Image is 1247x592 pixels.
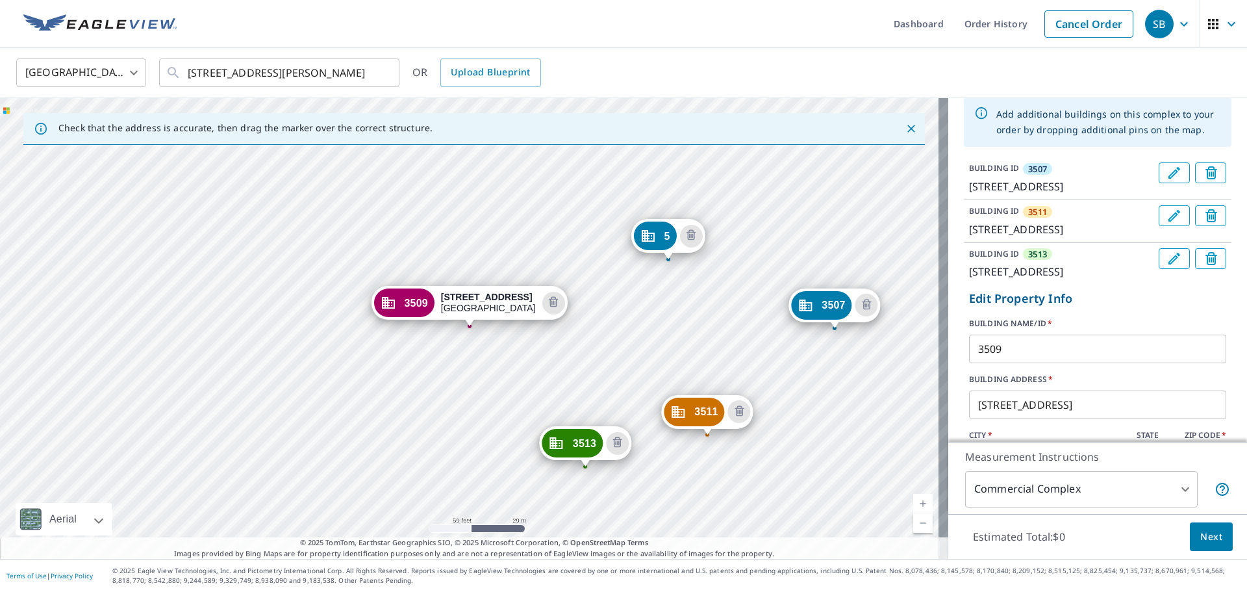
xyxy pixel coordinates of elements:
[969,179,1153,194] p: [STREET_ADDRESS]
[969,205,1019,216] p: BUILDING ID
[969,222,1153,237] p: [STREET_ADDRESS]
[1044,10,1133,38] a: Cancel Order
[664,231,670,241] span: 5
[6,572,93,580] p: |
[1137,430,1181,441] label: STATE
[1159,205,1190,226] button: Edit building 3511
[694,407,718,417] span: 3511
[913,513,933,533] a: Current Level 19, Zoom Out
[188,55,373,91] input: Search by address or latitude-longitude
[631,219,705,259] div: Dropped pin, building 5, Commercial property, 3563 Century Oaks Dr Durham, NC 27713
[1190,522,1233,552] button: Next
[51,571,93,580] a: Privacy Policy
[1028,248,1047,260] span: 3513
[965,449,1230,465] p: Measurement Instructions
[728,400,751,423] button: Delete building 3511
[969,264,1153,279] p: [STREET_ADDRESS]
[606,432,629,455] button: Delete building 3513
[16,55,146,91] div: [GEOGRAPHIC_DATA]
[440,58,540,87] a: Upload Blueprint
[441,292,533,302] strong: [STREET_ADDRESS]
[6,571,47,580] a: Terms of Use
[1185,430,1226,441] label: ZIP CODE
[1195,205,1226,226] button: Delete building 3511
[661,395,753,435] div: Dropped pin, building 3511, Commercial property, 3501 Century Oaks Dr Durham, NC 27713
[969,430,1133,441] label: CITY
[969,374,1226,385] label: BUILDING ADDRESS
[1159,162,1190,183] button: Edit building 3507
[16,503,112,535] div: Aerial
[965,471,1198,508] div: Commercial Complex
[404,298,427,308] span: 3509
[540,426,631,467] div: Dropped pin, building 3513, Commercial property, 3501 Century Oaks Dr Durham, NC 27713
[627,537,649,547] a: Terms
[1028,206,1047,218] span: 3511
[969,318,1226,329] label: BUILDING NAME/ID
[1195,248,1226,269] button: Delete building 3513
[23,14,177,34] img: EV Logo
[573,439,596,448] span: 3513
[822,300,845,310] span: 3507
[1159,248,1190,269] button: Edit building 3513
[903,120,920,137] button: Close
[451,64,530,81] span: Upload Blueprint
[412,58,541,87] div: OR
[371,286,567,326] div: Dropped pin, building 3509, Commercial property, 3501 Century Oaks Dr Durham, NC 27713
[441,292,536,314] div: [GEOGRAPHIC_DATA]
[963,522,1076,551] p: Estimated Total: $0
[1200,529,1222,545] span: Next
[788,289,880,329] div: Dropped pin, building 3507, Commercial property, 3501 Century Oaks Dr Durham, NC 27713
[969,248,1019,259] p: BUILDING ID
[112,566,1241,586] p: © 2025 Eagle View Technologies, Inc. and Pictometry International Corp. All Rights Reserved. Repo...
[969,290,1226,307] p: Edit Property Info
[300,537,649,548] span: © 2025 TomTom, Earthstar Geographics SIO, © 2025 Microsoft Corporation, ©
[1145,10,1174,38] div: SB
[1215,482,1230,497] span: Each building may require a separate measurement report; if so, your account will be billed per r...
[855,294,878,316] button: Delete building 3507
[680,225,703,248] button: Delete building 5
[58,122,433,134] p: Check that the address is accurate, then drag the marker over the correct structure.
[542,292,565,315] button: Delete building 3509
[1195,162,1226,183] button: Delete building 3507
[1028,163,1047,175] span: 3507
[45,503,81,535] div: Aerial
[996,101,1221,143] div: Add additional buildings on this complex to your order by dropping additional pins on the map.
[913,494,933,513] a: Current Level 19, Zoom In
[969,162,1019,174] p: BUILDING ID
[570,537,625,547] a: OpenStreetMap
